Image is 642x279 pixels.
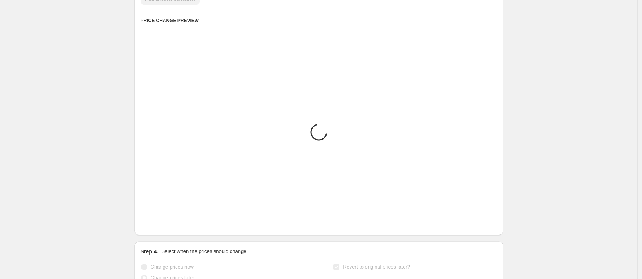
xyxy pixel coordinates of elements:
[161,248,246,255] p: Select when the prices should change
[343,264,410,270] span: Revert to original prices later?
[141,17,497,24] h6: PRICE CHANGE PREVIEW
[141,248,158,255] h2: Step 4.
[151,264,194,270] span: Change prices now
